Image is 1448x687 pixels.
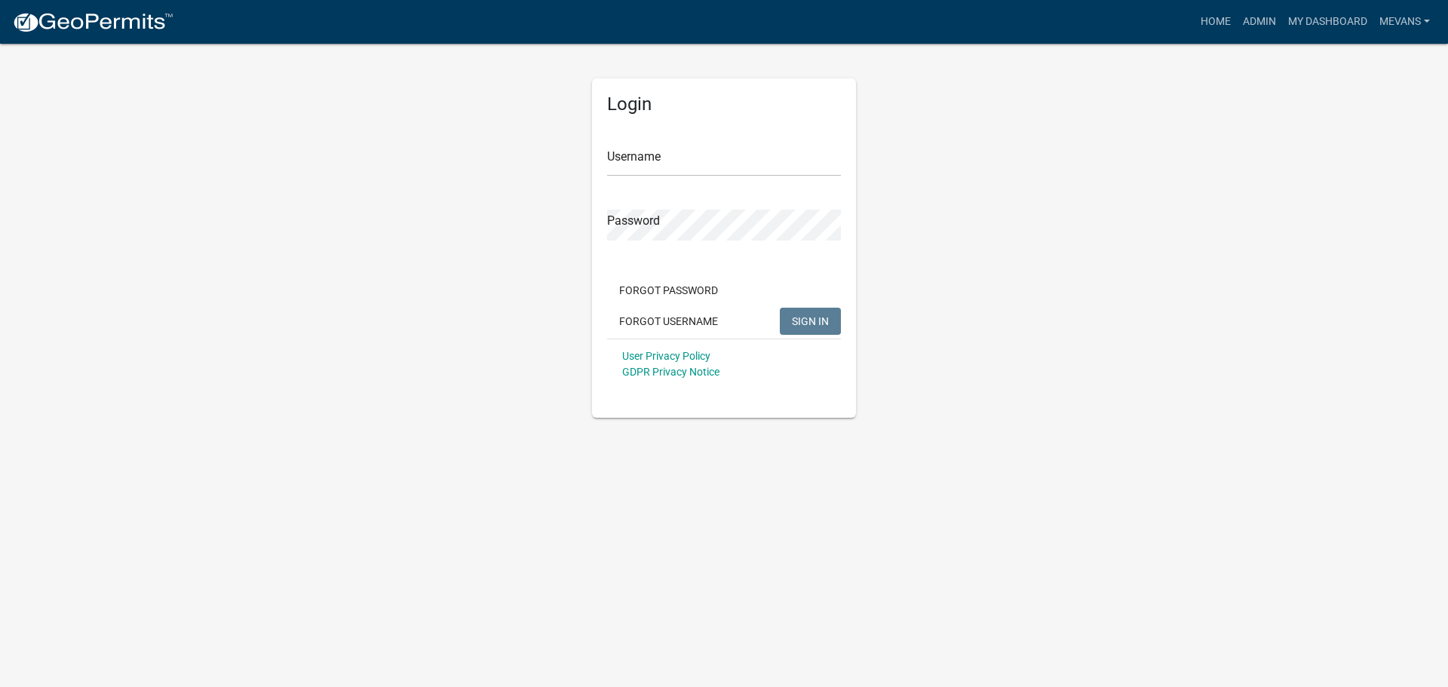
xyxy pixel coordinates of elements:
[1373,8,1436,36] a: Mevans
[622,366,719,378] a: GDPR Privacy Notice
[622,350,710,362] a: User Privacy Policy
[1282,8,1373,36] a: My Dashboard
[607,94,841,115] h5: Login
[1237,8,1282,36] a: Admin
[607,277,730,304] button: Forgot Password
[1195,8,1237,36] a: Home
[792,314,829,327] span: SIGN IN
[780,308,841,335] button: SIGN IN
[607,308,730,335] button: Forgot Username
